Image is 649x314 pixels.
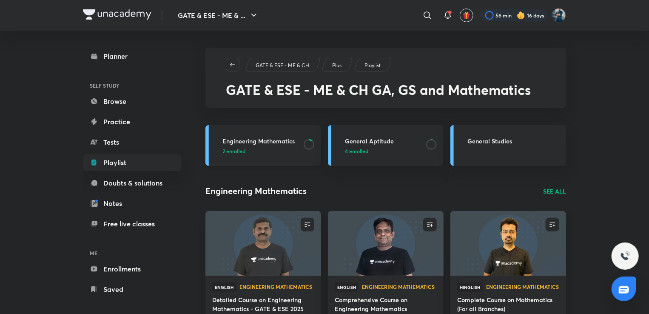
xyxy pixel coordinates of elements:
[331,62,343,69] a: Plus
[83,48,182,65] a: Planner
[83,9,151,20] img: Company Logo
[517,11,525,20] img: streak
[204,210,322,276] img: new-thumbnail
[543,187,566,196] a: SEE ALL
[328,211,444,276] a: new-thumbnail
[363,62,382,69] a: Playlist
[362,284,437,289] span: Engineering Mathematics
[83,195,182,212] a: Notes
[335,283,359,292] span: English
[83,93,182,110] a: Browse
[463,11,470,19] img: avatar
[83,113,182,130] a: Practice
[222,147,245,155] span: 2 enrolled
[173,7,264,24] button: GATE & ESE - ME & ...
[486,284,559,290] a: Engineering Mathematics
[83,246,182,260] h6: ME
[460,9,473,22] button: avatar
[552,8,566,23] img: Vinay Upadhyay
[450,211,566,276] a: new-thumbnail
[486,284,559,289] span: Engineering Mathematics
[328,125,444,166] a: General Aptitude4 enrolled
[345,137,421,146] h3: General Aptitude
[450,125,566,166] a: General Studies
[457,283,483,292] span: Hinglish
[83,260,182,277] a: Enrollments
[620,251,630,261] img: ttu
[205,125,321,166] a: Engineering Mathematics2 enrolled
[83,215,182,232] a: Free live classes
[254,62,311,69] a: GATE & ESE - ME & CH
[83,134,182,151] a: Tests
[226,80,531,99] span: GATE & ESE - ME & CH GA, GS and Mathematics
[83,174,182,191] a: Doubts & solutions
[256,62,309,69] p: GATE & ESE - ME & CH
[345,147,368,155] span: 4 enrolled
[239,284,314,289] span: Engineering Mathematics
[83,154,182,171] a: Playlist
[239,284,314,290] a: Engineering Mathematics
[83,281,182,298] a: Saved
[449,210,567,276] img: new-thumbnail
[222,137,299,146] h3: Engineering Mathematics
[205,185,307,197] h2: Engineering Mathematics
[205,211,321,276] a: new-thumbnail
[212,283,236,292] span: English
[332,62,342,69] p: Plus
[83,9,151,22] a: Company Logo
[83,78,182,93] h6: SELF STUDY
[327,210,444,276] img: new-thumbnail
[362,284,437,290] a: Engineering Mathematics
[364,62,381,69] p: Playlist
[467,137,561,146] h3: General Studies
